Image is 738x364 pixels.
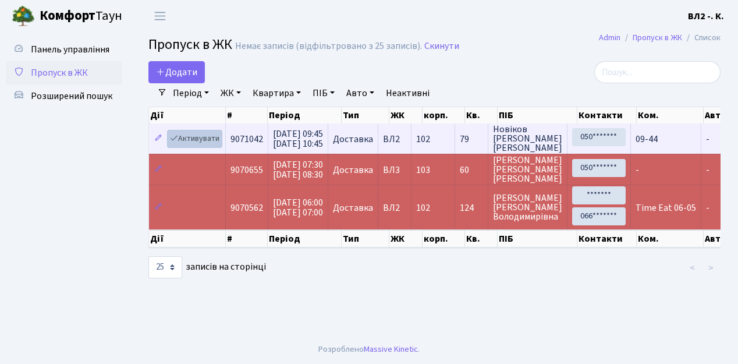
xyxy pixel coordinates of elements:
[342,230,389,248] th: Тип
[460,203,483,213] span: 124
[637,230,704,248] th: Ком.
[636,133,658,146] span: 09-44
[6,84,122,108] a: Розширений пошук
[383,165,406,175] span: ВЛ3
[416,202,430,214] span: 102
[31,66,88,79] span: Пропуск в ЖК
[333,165,373,175] span: Доставка
[40,6,122,26] span: Таун
[156,66,197,79] span: Додати
[364,343,418,355] a: Massive Kinetic
[389,230,423,248] th: ЖК
[636,164,639,176] span: -
[383,135,406,144] span: ВЛ2
[31,43,109,56] span: Панель управління
[148,256,266,278] label: записів на сторінці
[577,107,637,123] th: Контакти
[383,203,406,213] span: ВЛ2
[273,196,323,219] span: [DATE] 06:00 [DATE] 07:00
[148,256,182,278] select: записів на сторінці
[636,202,696,214] span: Time Eat 06-05
[226,107,268,123] th: #
[333,203,373,213] span: Доставка
[498,107,577,123] th: ПІБ
[423,107,465,123] th: корп.
[688,9,724,23] a: ВЛ2 -. К.
[493,156,562,183] span: [PERSON_NAME] [PERSON_NAME] [PERSON_NAME]
[230,202,263,214] span: 9070562
[706,164,709,176] span: -
[149,230,226,248] th: Дії
[268,107,342,123] th: Період
[706,133,709,146] span: -
[342,107,389,123] th: Тип
[12,5,35,28] img: logo.png
[594,61,721,83] input: Пошук...
[416,164,430,176] span: 103
[493,125,562,153] span: Новіков [PERSON_NAME] [PERSON_NAME]
[40,6,95,25] b: Комфорт
[342,83,379,103] a: Авто
[167,130,222,148] a: Активувати
[235,41,422,52] div: Немає записів (відфільтровано з 25 записів).
[424,41,459,52] a: Скинути
[248,83,306,103] a: Квартира
[230,164,263,176] span: 9070655
[577,230,637,248] th: Контакти
[168,83,214,103] a: Період
[148,34,232,55] span: Пропуск в ЖК
[688,10,724,23] b: ВЛ2 -. К.
[273,158,323,181] span: [DATE] 07:30 [DATE] 08:30
[216,83,246,103] a: ЖК
[493,193,562,221] span: [PERSON_NAME] [PERSON_NAME] Володимирівна
[226,230,268,248] th: #
[498,230,577,248] th: ПІБ
[308,83,339,103] a: ПІБ
[706,202,709,214] span: -
[148,61,205,83] a: Додати
[465,107,498,123] th: Кв.
[149,107,226,123] th: Дії
[381,83,434,103] a: Неактивні
[273,128,323,150] span: [DATE] 09:45 [DATE] 10:45
[637,107,704,123] th: Ком.
[146,6,175,26] button: Переключити навігацію
[6,61,122,84] a: Пропуск в ЖК
[333,135,373,144] span: Доставка
[6,38,122,61] a: Панель управління
[230,133,263,146] span: 9071042
[318,343,420,356] div: Розроблено .
[460,135,483,144] span: 79
[465,230,498,248] th: Кв.
[31,90,112,103] span: Розширений пошук
[268,230,342,248] th: Період
[416,133,430,146] span: 102
[423,230,465,248] th: корп.
[460,165,483,175] span: 60
[389,107,423,123] th: ЖК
